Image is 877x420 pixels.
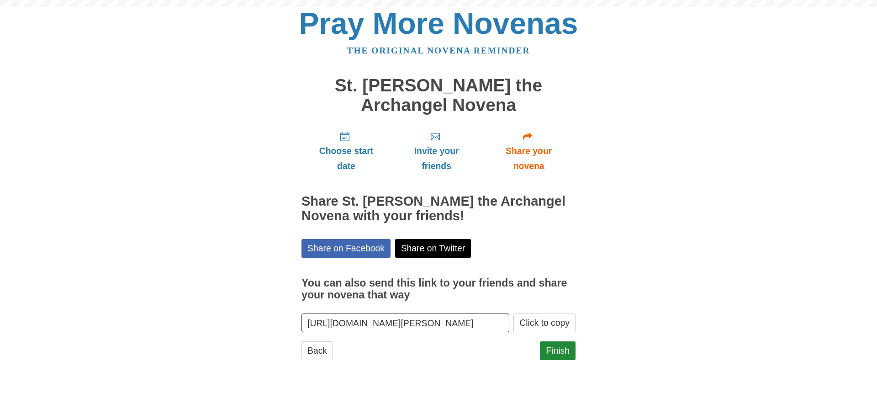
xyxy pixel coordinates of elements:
a: Share your novena [482,124,576,178]
h2: Share St. [PERSON_NAME] the Archangel Novena with your friends! [301,194,576,223]
a: The original novena reminder [347,46,530,55]
h1: St. [PERSON_NAME] the Archangel Novena [301,76,576,115]
span: Invite your friends [400,144,473,174]
a: Finish [540,341,576,360]
a: Choose start date [301,124,391,178]
span: Choose start date [311,144,382,174]
a: Pray More Novenas [299,6,578,40]
a: Share on Facebook [301,239,391,258]
span: Share your novena [491,144,566,174]
button: Click to copy [513,314,576,332]
h3: You can also send this link to your friends and share your novena that way [301,277,576,301]
a: Back [301,341,333,360]
a: Share on Twitter [395,239,471,258]
a: Invite your friends [391,124,482,178]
